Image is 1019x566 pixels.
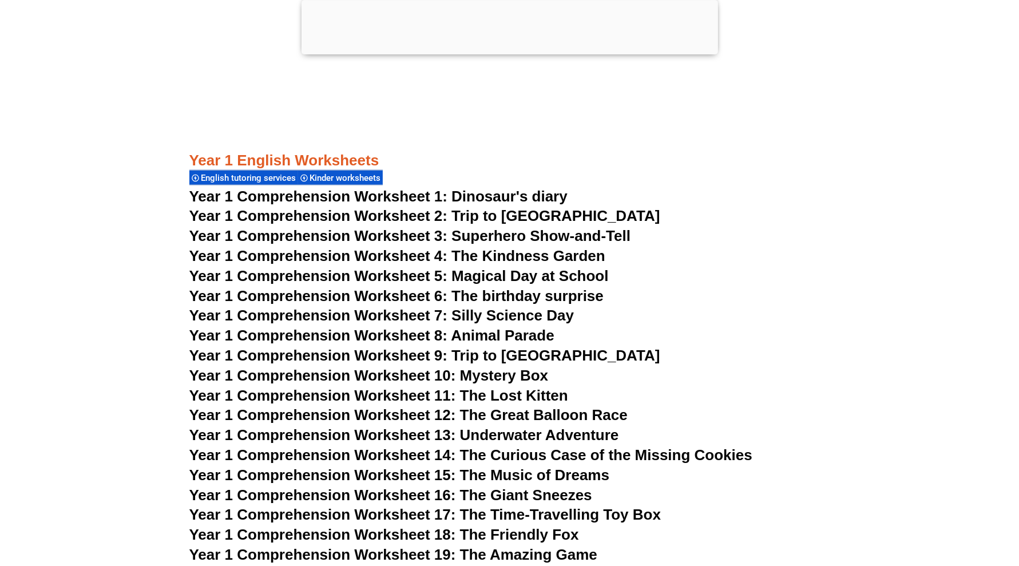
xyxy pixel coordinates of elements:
[310,173,384,183] span: Kinder worksheets
[189,426,619,444] a: Year 1 Comprehension Worksheet 13: Underwater Adventure
[189,406,628,423] a: Year 1 Comprehension Worksheet 12: The Great Balloon Race
[189,151,830,171] h3: Year 1 English Worksheets
[189,327,554,344] a: Year 1 Comprehension Worksheet 8: Animal Parade
[189,207,660,224] a: Year 1 Comprehension Worksheet 2: Trip to [GEOGRAPHIC_DATA]
[189,387,568,404] a: Year 1 Comprehension Worksheet 11: The Lost Kitten
[189,486,592,504] a: Year 1 Comprehension Worksheet 16: The Giant Sneezes
[189,347,660,364] a: Year 1 Comprehension Worksheet 9: Trip to [GEOGRAPHIC_DATA]
[189,287,604,304] a: Year 1 Comprehension Worksheet 6: The birthday surprise
[201,173,300,183] span: English tutoring services
[828,437,1019,566] iframe: Chat Widget
[189,188,568,205] a: Year 1 Comprehension Worksheet 1: Dinosaur's diary
[298,170,383,185] div: Kinder worksheets
[189,170,298,185] div: English tutoring services
[189,466,610,484] a: Year 1 Comprehension Worksheet 15: The Music of Dreams
[189,546,597,563] a: Year 1 Comprehension Worksheet 19: The Amazing Game
[189,247,605,264] a: Year 1 Comprehension Worksheet 4: The Kindness Garden
[189,446,752,464] a: Year 1 Comprehension Worksheet 14: The Curious Case of the Missing Cookies
[189,526,579,543] a: Year 1 Comprehension Worksheet 18: The Friendly Fox
[189,506,661,523] a: Year 1 Comprehension Worksheet 17: The Time-Travelling Toy Box
[189,267,609,284] a: Year 1 Comprehension Worksheet 5: Magical Day at School
[189,367,549,384] a: Year 1 Comprehension Worksheet 10: Mystery Box
[189,307,574,324] a: Year 1 Comprehension Worksheet 7: Silly Science Day
[189,227,631,244] a: Year 1 Comprehension Worksheet 3: Superhero Show-and-Tell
